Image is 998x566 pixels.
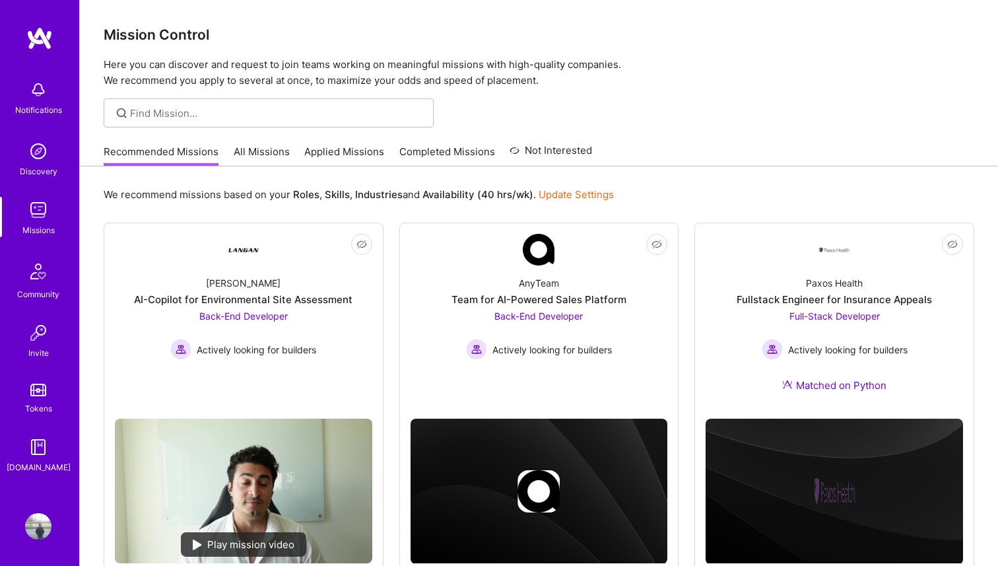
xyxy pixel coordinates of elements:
h3: Mission Control [104,26,974,43]
img: cover [411,419,668,564]
img: Community [22,256,54,287]
span: Full-Stack Developer [789,310,880,322]
span: Actively looking for builders [788,343,908,357]
p: Here you can discover and request to join teams working on meaningful missions with high-quality ... [104,57,974,88]
div: AnyTeam [519,276,559,290]
b: Skills [325,188,350,201]
img: Invite [25,320,51,346]
div: Fullstack Engineer for Insurance Appeals [737,293,932,306]
a: Company LogoAnyTeamTeam for AI-Powered Sales PlatformBack-End Developer Actively looking for buil... [411,234,668,394]
a: User Avatar [22,513,55,540]
i: icon EyeClosed [651,239,662,250]
div: Team for AI-Powered Sales Platform [451,293,626,306]
img: bell [25,77,51,103]
img: cover [706,419,963,564]
a: Company LogoPaxos HealthFullstack Engineer for Insurance AppealsFull-Stack Developer Actively loo... [706,234,963,408]
i: icon SearchGrey [114,106,129,121]
img: Actively looking for builders [762,339,783,360]
b: Roles [293,188,319,201]
img: tokens [30,384,46,396]
div: [DOMAIN_NAME] [7,460,71,474]
img: Company logo [813,470,855,513]
span: Back-End Developer [494,310,583,322]
a: Recommended Missions [104,145,218,166]
div: Play mission video [181,532,306,557]
b: Industries [355,188,403,201]
p: We recommend missions based on your , , and . [104,188,614,201]
a: Completed Missions [399,145,495,166]
img: Company Logo [523,234,554,265]
b: Availability (40 hrs/wk) [422,188,533,201]
div: [PERSON_NAME] [206,276,281,290]
img: Actively looking for builders [170,339,191,360]
img: Company Logo [818,246,850,254]
i: icon EyeClosed [356,239,367,250]
a: Not Interested [510,143,592,166]
img: Company Logo [228,234,259,265]
img: User Avatar [25,513,51,540]
div: Matched on Python [782,378,886,392]
img: discovery [25,138,51,164]
span: Actively looking for builders [197,343,316,357]
div: Missions [22,223,55,237]
a: All Missions [234,145,290,166]
div: AI-Copilot for Environmental Site Assessment [134,293,352,306]
img: logo [26,26,53,50]
div: Invite [28,346,49,360]
div: Paxos Health [806,276,863,290]
div: Community [17,287,59,301]
img: teamwork [25,197,51,223]
img: Ateam Purple Icon [782,379,793,390]
img: guide book [25,434,51,460]
a: Company Logo[PERSON_NAME]AI-Copilot for Environmental Site AssessmentBack-End Developer Actively ... [115,234,372,408]
div: Tokens [25,402,52,415]
a: Applied Missions [304,145,384,166]
i: icon EyeClosed [947,239,958,250]
img: play [193,540,202,550]
div: Notifications [15,103,62,117]
img: No Mission [115,419,372,563]
a: Update Settings [539,188,614,201]
input: Find Mission... [130,106,424,120]
img: Actively looking for builders [466,339,487,360]
div: Discovery [20,164,57,178]
img: Company logo [517,470,560,513]
span: Actively looking for builders [492,343,612,357]
span: Back-End Developer [199,310,288,322]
